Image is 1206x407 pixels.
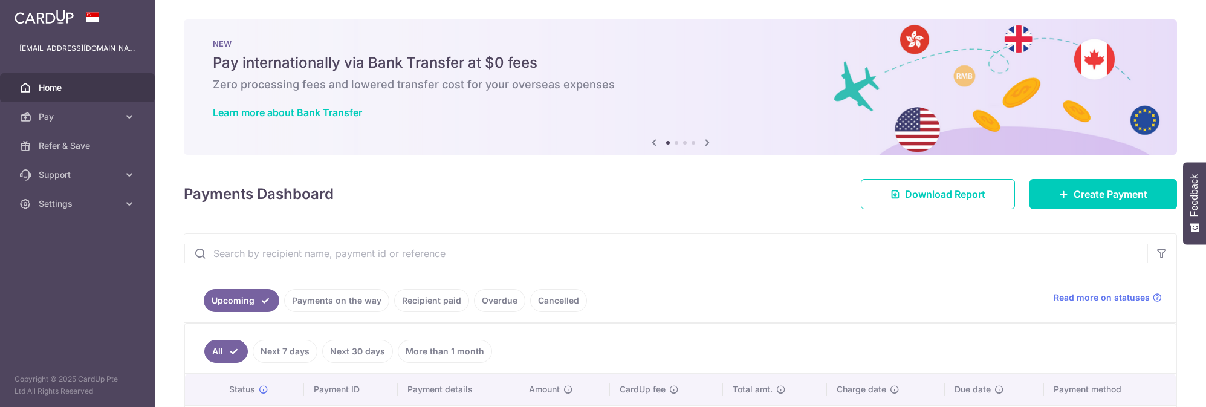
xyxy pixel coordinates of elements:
span: Pay [39,111,118,123]
span: Charge date [837,383,886,396]
p: [EMAIL_ADDRESS][DOMAIN_NAME] [19,42,135,54]
span: Due date [955,383,991,396]
a: All [204,340,248,363]
a: Read more on statuses [1054,291,1162,304]
input: Search by recipient name, payment id or reference [184,234,1147,273]
span: Read more on statuses [1054,291,1150,304]
a: Recipient paid [394,289,469,312]
span: Create Payment [1074,187,1147,201]
a: Next 7 days [253,340,317,363]
a: Create Payment [1029,179,1177,209]
th: Payment ID [304,374,398,405]
span: Feedback [1189,174,1200,217]
h5: Pay internationally via Bank Transfer at $0 fees [213,53,1148,73]
img: CardUp [15,10,74,24]
th: Payment method [1044,374,1176,405]
a: Download Report [861,179,1015,209]
a: Upcoming [204,289,279,312]
h6: Zero processing fees and lowered transfer cost for your overseas expenses [213,77,1148,92]
th: Payment details [398,374,519,405]
span: Support [39,169,118,181]
a: Cancelled [530,289,587,312]
p: NEW [213,39,1148,48]
span: Total amt. [733,383,773,396]
img: Bank transfer banner [184,19,1177,155]
a: Next 30 days [322,340,393,363]
a: More than 1 month [398,340,492,363]
span: Status [229,383,255,396]
span: CardUp fee [620,383,666,396]
button: Feedback - Show survey [1183,162,1206,244]
a: Learn more about Bank Transfer [213,106,362,119]
span: Settings [39,198,118,210]
h4: Payments Dashboard [184,183,334,205]
a: Payments on the way [284,289,389,312]
span: Home [39,82,118,94]
a: Overdue [474,289,525,312]
iframe: Opens a widget where you can find more information [1129,371,1194,401]
span: Download Report [905,187,985,201]
span: Amount [529,383,560,396]
span: Refer & Save [39,140,118,152]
